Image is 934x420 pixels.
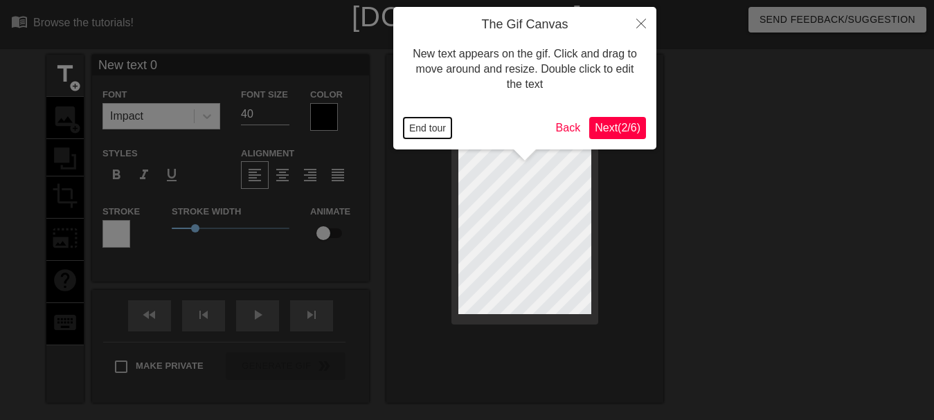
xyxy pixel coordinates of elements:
button: End tour [404,118,451,138]
div: New text appears on the gif. Click and drag to move around and resize. Double click to edit the text [404,33,646,107]
span: Next ( 2 / 6 ) [595,122,640,134]
h4: The Gif Canvas [404,17,646,33]
button: Close [626,7,656,39]
button: Next [589,117,646,139]
button: Back [550,117,586,139]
